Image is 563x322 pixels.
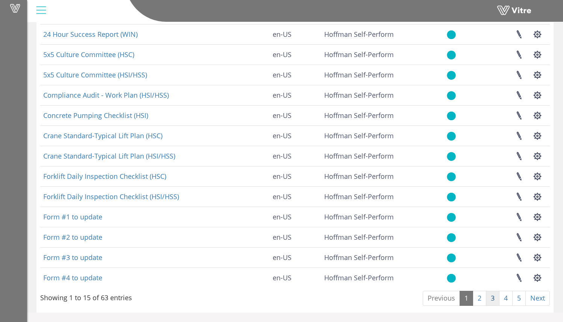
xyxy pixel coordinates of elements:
div: Showing 1 to 15 of 63 entries [40,290,132,303]
a: 1 [460,291,473,306]
a: Previous [423,291,460,306]
span: 210 [324,30,394,39]
td: en-US [270,207,321,227]
span: 210 [324,212,394,221]
td: en-US [270,125,321,146]
img: yes [447,30,456,39]
a: Next [525,291,550,306]
span: 210 [324,70,394,79]
span: 210 [324,253,394,262]
a: Concrete Pumping Checklist (HSI) [43,111,148,120]
td: en-US [270,44,321,65]
span: 210 [324,91,394,100]
img: yes [447,111,456,121]
td: en-US [270,24,321,44]
img: yes [447,213,456,222]
img: yes [447,71,456,80]
td: en-US [270,186,321,207]
a: 2 [473,291,486,306]
td: en-US [270,166,321,186]
td: en-US [270,268,321,288]
a: Compliance Audit - Work Plan (HSI/HSS) [43,91,169,100]
span: 210 [324,111,394,120]
span: 210 [324,151,394,160]
span: 210 [324,131,394,140]
img: yes [447,233,456,242]
span: 210 [324,50,394,59]
img: yes [447,91,456,100]
a: Form #3 to update [43,253,102,262]
a: Crane Standard-Typical Lift Plan (HSI/HSS) [43,151,175,160]
a: 24 Hour Success Report (WIN) [43,30,138,39]
td: en-US [270,105,321,125]
img: yes [447,253,456,263]
a: 4 [499,291,513,306]
span: 210 [324,172,394,181]
td: en-US [270,227,321,247]
span: 210 [324,233,394,242]
a: Crane Standard-Typical Lift Plan (HSC) [43,131,162,140]
a: 5x5 Culture Committee (HSI/HSS) [43,70,147,79]
a: Form #4 to update [43,273,102,282]
a: 5 [512,291,526,306]
img: yes [447,192,456,202]
a: 3 [486,291,499,306]
img: yes [447,152,456,161]
span: 210 [324,273,394,282]
span: 210 [324,192,394,201]
a: Forklift Daily Inspection Checklist (HSI/HSS) [43,192,179,201]
img: yes [447,132,456,141]
img: yes [447,172,456,181]
a: 5x5 Culture Committee (HSC) [43,50,134,59]
a: Form #2 to update [43,233,102,242]
td: en-US [270,247,321,268]
a: Form #1 to update [43,212,102,221]
img: yes [447,274,456,283]
td: en-US [270,65,321,85]
td: en-US [270,146,321,166]
td: en-US [270,85,321,105]
a: Forklift Daily Inspection Checklist (HSC) [43,172,166,181]
img: yes [447,50,456,60]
